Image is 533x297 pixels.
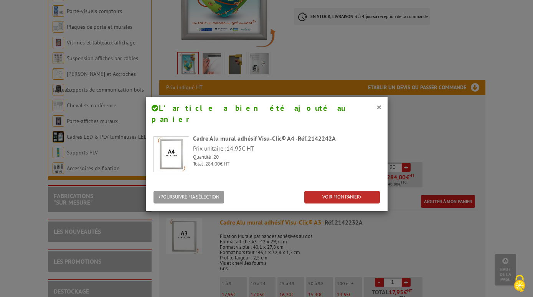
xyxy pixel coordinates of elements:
p: Prix unitaire : € HT [193,144,380,153]
p: Total : € HT [193,161,380,168]
h4: L’article a bien été ajouté au panier [152,103,382,125]
p: Quantité : [193,154,380,161]
span: 20 [213,154,219,160]
span: Réf.2142242A [298,135,336,142]
a: VOIR MON PANIER [304,191,380,203]
button: × [376,102,382,112]
span: 14,95 [226,144,242,152]
div: Cadre Alu mural adhésif Visu-Clic® A4 - [193,134,380,143]
span: 284,00 [205,161,220,167]
button: POURSUIVRE MA SÉLECTION [153,191,224,203]
button: Cookies (fenêtre modale) [506,271,533,297]
img: Cookies (fenêtre modale) [510,274,529,293]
